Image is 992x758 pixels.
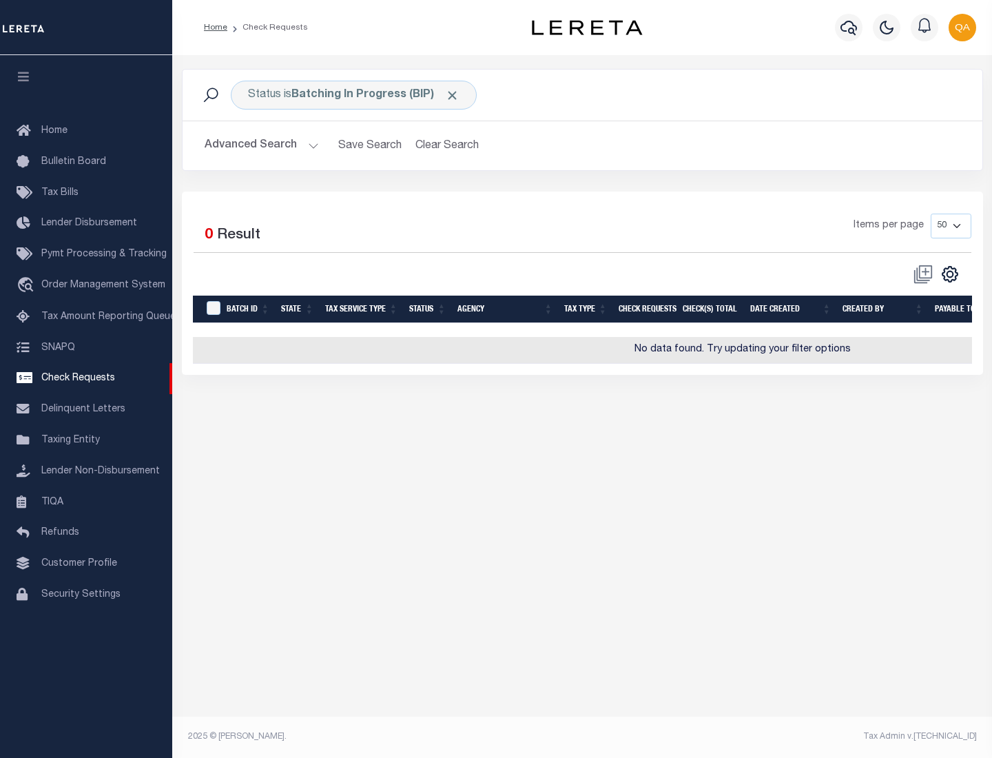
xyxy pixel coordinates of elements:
span: 0 [205,228,213,243]
th: Tax Type: activate to sort column ascending [559,296,613,324]
th: Batch Id: activate to sort column ascending [221,296,276,324]
th: Agency: activate to sort column ascending [452,296,559,324]
th: Status: activate to sort column ascending [404,296,452,324]
a: Home [204,23,227,32]
span: Items per page [854,218,924,234]
span: Home [41,126,68,136]
th: Check Requests [613,296,677,324]
button: Clear Search [410,132,485,159]
span: Delinquent Letters [41,404,125,414]
button: Save Search [330,132,410,159]
div: Tax Admin v.[TECHNICAL_ID] [592,730,977,743]
span: Refunds [41,528,79,537]
span: Click to Remove [445,88,459,103]
div: Status is [231,81,477,110]
span: Bulletin Board [41,157,106,167]
th: State: activate to sort column ascending [276,296,320,324]
div: 2025 © [PERSON_NAME]. [178,730,583,743]
button: Advanced Search [205,132,319,159]
span: Tax Bills [41,188,79,198]
th: Created By: activate to sort column ascending [837,296,929,324]
span: Check Requests [41,373,115,383]
th: Date Created: activate to sort column ascending [745,296,837,324]
span: Taxing Entity [41,436,100,445]
span: SNAPQ [41,342,75,352]
span: Lender Disbursement [41,218,137,228]
span: TIQA [41,497,63,506]
b: Batching In Progress (BIP) [291,90,459,101]
i: travel_explore [17,277,39,295]
span: Lender Non-Disbursement [41,467,160,476]
label: Result [217,225,260,247]
th: Tax Service Type: activate to sort column ascending [320,296,404,324]
span: Order Management System [41,280,165,290]
span: Security Settings [41,590,121,600]
span: Customer Profile [41,559,117,568]
th: Check(s) Total [677,296,745,324]
span: Pymt Processing & Tracking [41,249,167,259]
img: logo-dark.svg [532,20,642,35]
span: Tax Amount Reporting Queue [41,312,176,322]
li: Check Requests [227,21,308,34]
img: svg+xml;base64,PHN2ZyB4bWxucz0iaHR0cDovL3d3dy53My5vcmcvMjAwMC9zdmciIHBvaW50ZXItZXZlbnRzPSJub25lIi... [949,14,976,41]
